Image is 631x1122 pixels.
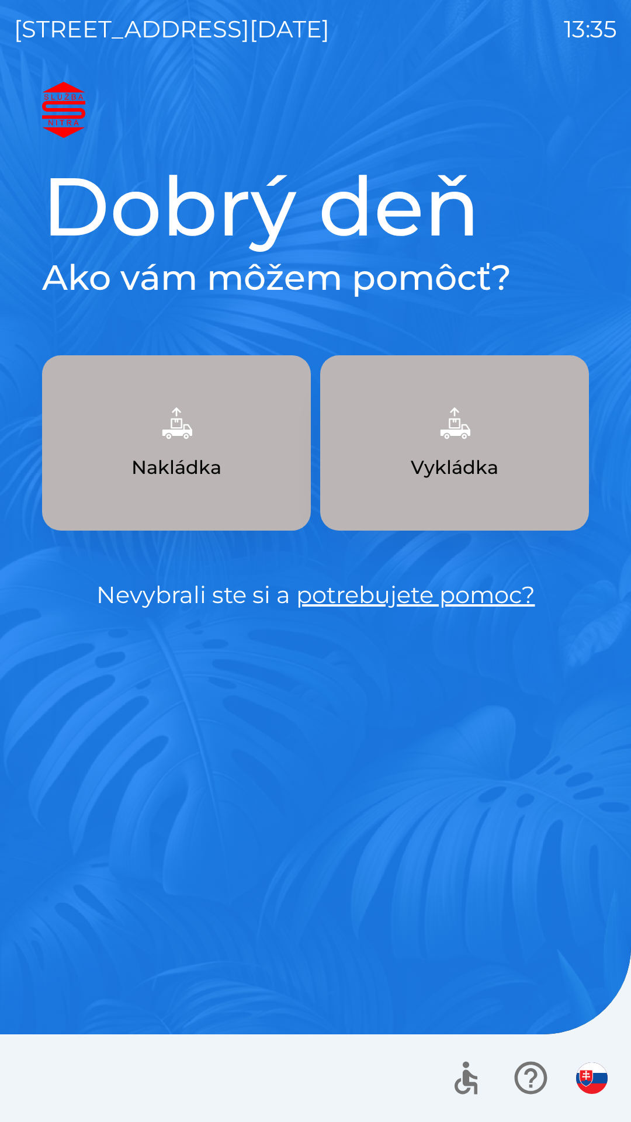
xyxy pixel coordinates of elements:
[411,453,498,482] p: Vykládka
[151,397,202,449] img: 9957f61b-5a77-4cda-b04a-829d24c9f37e.png
[296,580,535,609] a: potrebujete pomoc?
[564,12,617,47] p: 13:35
[131,453,221,482] p: Nakládka
[42,157,589,256] h1: Dobrý deň
[429,397,480,449] img: 6e47bb1a-0e3d-42fb-b293-4c1d94981b35.png
[42,256,589,299] h2: Ako vám môžem pomôcť?
[42,577,589,612] p: Nevybrali ste si a
[42,355,311,531] button: Nakládka
[576,1062,608,1094] img: sk flag
[42,82,589,138] img: Logo
[320,355,589,531] button: Vykládka
[14,12,330,47] p: [STREET_ADDRESS][DATE]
